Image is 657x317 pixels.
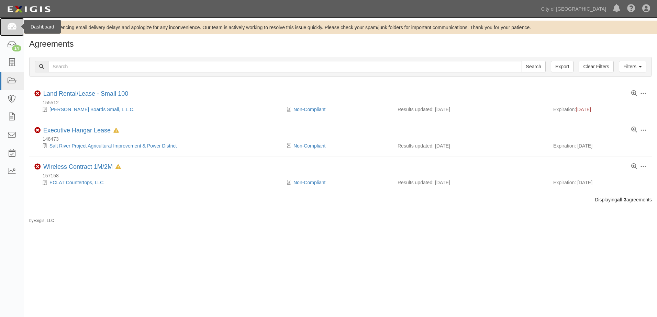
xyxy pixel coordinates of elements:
div: Results updated: [DATE] [398,179,543,186]
a: View results summary [631,164,637,170]
a: Salt River Project Agricultural Improvement & Power District [49,143,177,149]
a: Exigis, LLC [34,218,54,223]
a: Filters [619,61,646,72]
div: 157158 [34,172,652,179]
div: Displaying agreements [24,196,657,203]
a: Wireless Contract 1M/2M [43,163,113,170]
a: Land Rental/Lease - Small 100 [43,90,128,97]
a: City of [GEOGRAPHIC_DATA] [538,2,610,16]
div: Results updated: [DATE] [398,106,543,113]
i: In Default since 08/19/2025 [115,165,121,169]
div: Wireless Contract 1M/2M [43,163,121,171]
a: [PERSON_NAME] Boards Small, L.L.C. [49,107,134,112]
span: [DATE] [576,107,591,112]
a: ECLAT Countertops, LLC [49,180,103,185]
img: logo-5460c22ac91f19d4615b14bd174203de0afe785f0fc80cf4dbbc73dc1793850b.png [5,3,53,15]
div: Expiration: [DATE] [553,179,647,186]
div: ECLAT Countertops, LLC [34,179,289,186]
div: Becker Boards Small, L.L.C. [34,106,289,113]
a: Export [551,61,574,72]
i: Pending Review [287,180,291,185]
a: Non-Compliant [293,107,325,112]
small: by [29,218,54,224]
a: Clear Filters [579,61,613,72]
a: View results summary [631,127,637,133]
i: In Default since 05/30/2025 [113,128,119,133]
div: 14 [12,45,21,51]
i: Pending Review [287,143,291,148]
a: View results summary [631,91,637,97]
div: 148473 [34,136,652,142]
a: Executive Hangar Lease [43,127,111,134]
div: We are experiencing email delivery delays and apologize for any inconvenience. Our team is active... [24,24,657,31]
i: Non-Compliant [34,127,41,133]
i: Non-Compliant [34,164,41,170]
a: Non-Compliant [293,180,325,185]
i: Help Center - Complianz [627,5,635,13]
i: Pending Review [287,107,291,112]
div: Results updated: [DATE] [398,142,543,149]
div: Expiration: [DATE] [553,142,647,149]
b: all 3 [617,197,626,202]
h1: Agreements [29,39,652,48]
div: Expiration: [553,106,647,113]
div: Salt River Project Agricultural Improvement & Power District [34,142,289,149]
div: Executive Hangar Lease [43,127,119,134]
div: Dashboard [24,20,61,34]
div: Land Rental/Lease - Small 100 [43,90,128,98]
div: 155512 [34,99,652,106]
i: Non-Compliant [34,91,41,97]
a: Non-Compliant [293,143,325,149]
input: Search [522,61,546,72]
input: Search [48,61,522,72]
